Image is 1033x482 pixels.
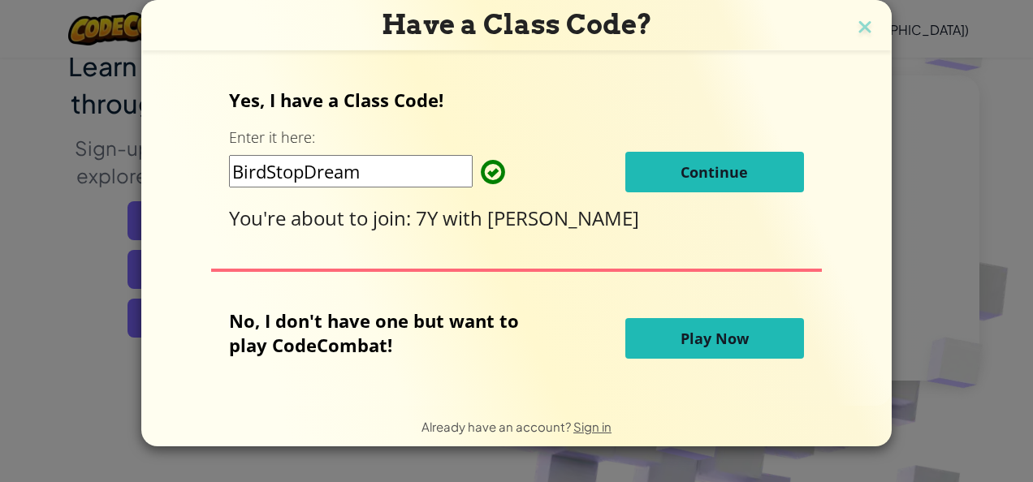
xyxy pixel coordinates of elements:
img: close icon [854,16,875,41]
span: Play Now [681,329,749,348]
a: Sign in [573,419,612,434]
span: with [443,204,487,231]
span: Continue [681,162,748,182]
span: You're about to join: [229,204,416,231]
label: Enter it here: [229,127,315,148]
span: Have a Class Code? [382,8,652,41]
span: Already have an account? [421,419,573,434]
span: 7Y [416,204,443,231]
p: Yes, I have a Class Code! [229,88,803,112]
p: No, I don't have one but want to play CodeCombat! [229,308,543,357]
button: Play Now [625,318,804,359]
button: Continue [625,152,804,192]
span: [PERSON_NAME] [487,204,639,231]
